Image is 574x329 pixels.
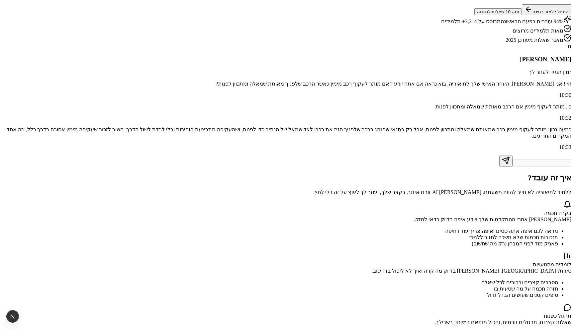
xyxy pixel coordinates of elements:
span: הסברים קצרים וברורים לכל שאלה [481,280,558,285]
div: לומדים מהטעויות [3,261,571,268]
div: שאלות קצרות, תרגולים זורמים, והכול מותאם במיוחד בשבילך. [3,319,571,325]
div: טעות? [GEOGRAPHIC_DATA]. [PERSON_NAME] בדיוק מה קרה ואיך לא ליפול בזה שוב. [3,268,571,274]
span: טיפים קטנים שעושים הבדל גדול [487,292,558,298]
span: חזרה חכמה על מה שטעית בו [494,286,558,292]
div: תרגול כשנוח [3,313,571,319]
